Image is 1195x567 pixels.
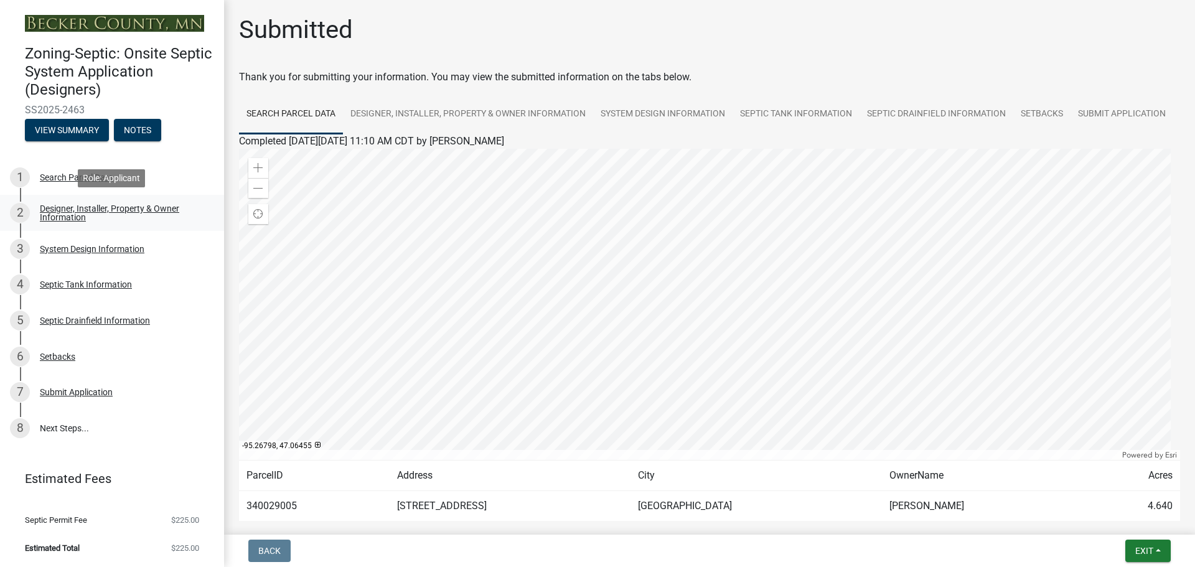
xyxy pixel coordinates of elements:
[248,158,268,178] div: Zoom in
[1071,95,1173,134] a: Submit Application
[239,135,504,147] span: Completed [DATE][DATE] 11:10 AM CDT by [PERSON_NAME]
[239,70,1180,85] div: Thank you for submitting your information. You may view the submitted information on the tabs below.
[593,95,733,134] a: System Design Information
[390,461,630,491] td: Address
[114,119,161,141] button: Notes
[10,382,30,402] div: 7
[10,311,30,330] div: 5
[10,418,30,438] div: 8
[239,15,353,45] h1: Submitted
[25,126,109,136] wm-modal-confirm: Summary
[10,167,30,187] div: 1
[40,388,113,396] div: Submit Application
[10,239,30,259] div: 3
[1088,491,1180,522] td: 4.640
[171,516,199,524] span: $225.00
[25,516,87,524] span: Septic Permit Fee
[239,491,390,522] td: 340029005
[860,95,1013,134] a: Septic Drainfield Information
[10,274,30,294] div: 4
[40,245,144,253] div: System Design Information
[733,95,860,134] a: Septic Tank Information
[1119,450,1180,460] div: Powered by
[258,546,281,556] span: Back
[882,491,1089,522] td: [PERSON_NAME]
[630,461,881,491] td: City
[390,491,630,522] td: [STREET_ADDRESS]
[1013,95,1071,134] a: Setbacks
[25,119,109,141] button: View Summary
[40,173,113,182] div: Search Parcel Data
[1088,461,1180,491] td: Acres
[10,466,204,491] a: Estimated Fees
[239,95,343,134] a: Search Parcel Data
[40,204,204,222] div: Designer, Installer, Property & Owner Information
[171,544,199,552] span: $225.00
[248,540,291,562] button: Back
[882,461,1089,491] td: OwnerName
[114,126,161,136] wm-modal-confirm: Notes
[78,169,145,187] div: Role: Applicant
[1135,546,1153,556] span: Exit
[40,280,132,289] div: Septic Tank Information
[25,104,199,116] span: SS2025-2463
[10,347,30,367] div: 6
[343,95,593,134] a: Designer, Installer, Property & Owner Information
[1165,451,1177,459] a: Esri
[40,316,150,325] div: Septic Drainfield Information
[248,178,268,198] div: Zoom out
[239,461,390,491] td: ParcelID
[248,204,268,224] div: Find my location
[1125,540,1171,562] button: Exit
[25,544,80,552] span: Estimated Total
[10,203,30,223] div: 2
[630,491,881,522] td: [GEOGRAPHIC_DATA]
[25,45,214,98] h4: Zoning-Septic: Onsite Septic System Application (Designers)
[25,15,204,32] img: Becker County, Minnesota
[40,352,75,361] div: Setbacks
